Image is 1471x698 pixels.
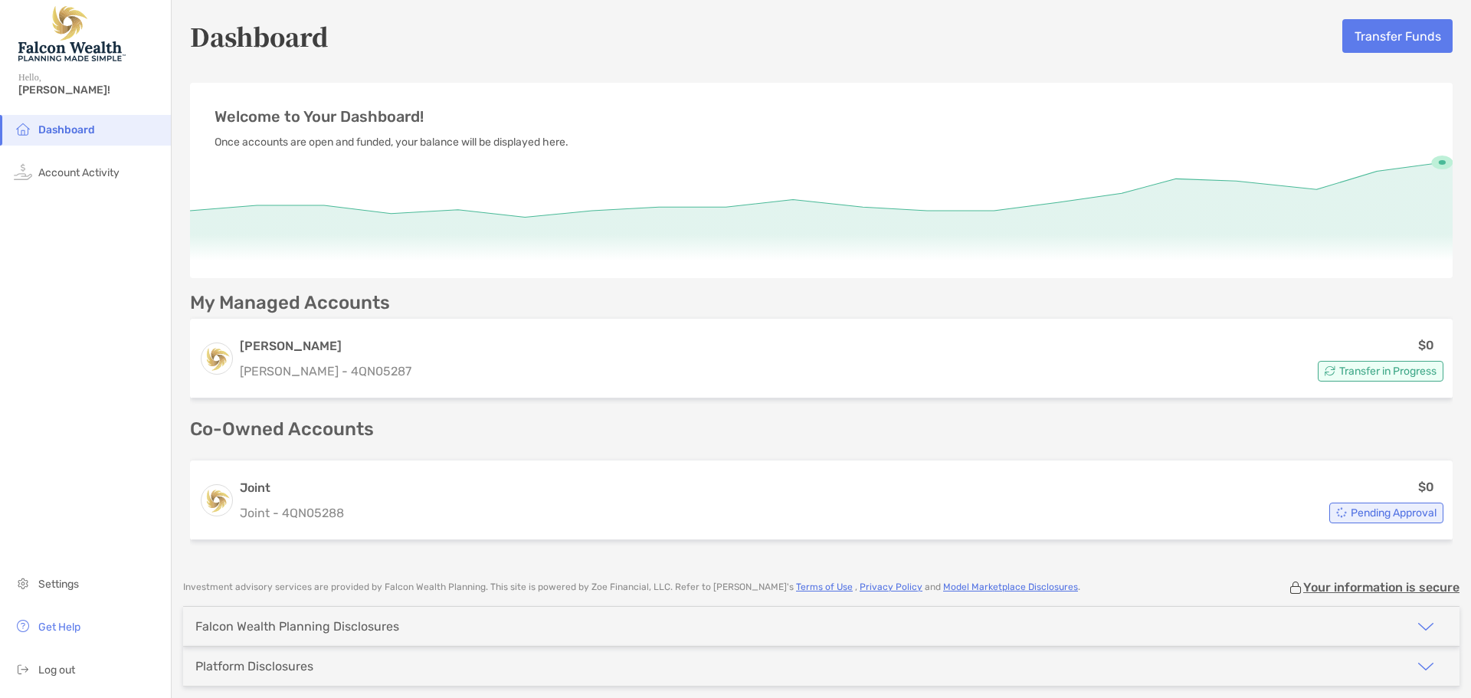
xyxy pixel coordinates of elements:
a: Terms of Use [796,582,853,592]
span: Settings [38,578,79,591]
p: $0 [1418,477,1434,496]
button: Transfer Funds [1342,19,1453,53]
p: My Managed Accounts [190,293,390,313]
p: $0 [1418,336,1434,355]
div: Falcon Wealth Planning Disclosures [195,619,399,634]
p: [PERSON_NAME] - 4QN05287 [240,362,411,381]
img: logout icon [14,660,32,678]
span: Account Activity [38,166,120,179]
span: Pending Approval [1351,509,1437,517]
p: Welcome to Your Dashboard! [215,107,1428,126]
h5: Dashboard [190,18,329,54]
img: Account Status icon [1336,507,1347,518]
h3: [PERSON_NAME] [240,337,411,356]
img: activity icon [14,162,32,181]
h3: Joint [240,479,344,497]
div: Platform Disclosures [195,659,313,673]
img: icon arrow [1417,618,1435,636]
a: Privacy Policy [860,582,922,592]
img: icon arrow [1417,657,1435,676]
p: Joint - 4QN05288 [240,503,344,523]
img: get-help icon [14,617,32,635]
p: Investment advisory services are provided by Falcon Wealth Planning . This site is powered by Zoe... [183,582,1080,593]
img: settings icon [14,574,32,592]
p: Co-Owned Accounts [190,420,1453,439]
span: Dashboard [38,123,95,136]
img: household icon [14,120,32,138]
img: logo account [201,343,232,374]
img: logo account [201,485,232,516]
p: Once accounts are open and funded, your balance will be displayed here. [215,133,1428,152]
img: Account Status icon [1325,365,1335,376]
span: Get Help [38,621,80,634]
span: Transfer in Progress [1339,367,1437,375]
a: Model Marketplace Disclosures [943,582,1078,592]
span: [PERSON_NAME]! [18,84,162,97]
span: Log out [38,664,75,677]
p: Your information is secure [1303,580,1460,595]
img: Falcon Wealth Planning Logo [18,6,126,61]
